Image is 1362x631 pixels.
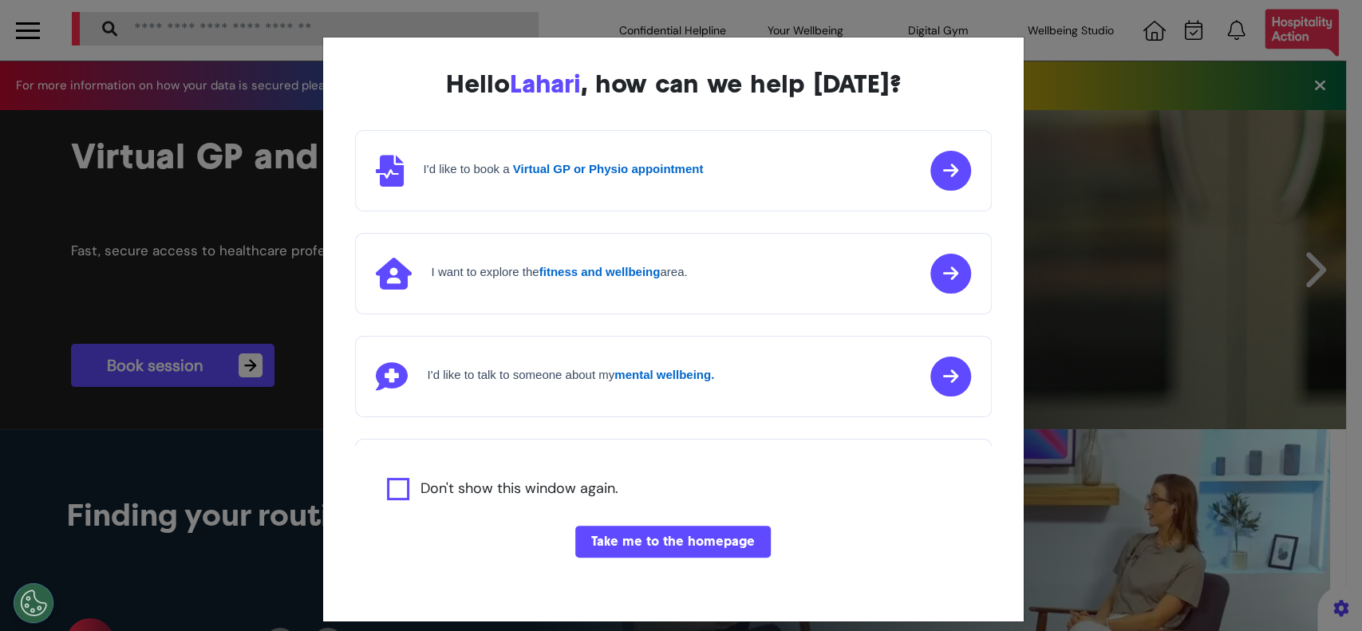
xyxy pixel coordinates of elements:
strong: fitness and wellbeing [539,265,661,278]
strong: Virtual GP or Physio appointment [513,162,704,175]
button: Take me to the homepage [575,526,771,558]
strong: mental wellbeing. [614,368,714,381]
span: Lahari [510,69,581,99]
div: Hello , how can we help [DATE]? [355,69,992,98]
h4: I want to explore the area. [432,265,688,279]
h4: I'd like to talk to someone about my [428,368,715,382]
h4: I'd like to book a [424,162,704,176]
input: Agree to privacy policy [387,478,409,500]
button: Open Preferences [14,583,53,623]
label: Don't show this window again. [420,478,618,500]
